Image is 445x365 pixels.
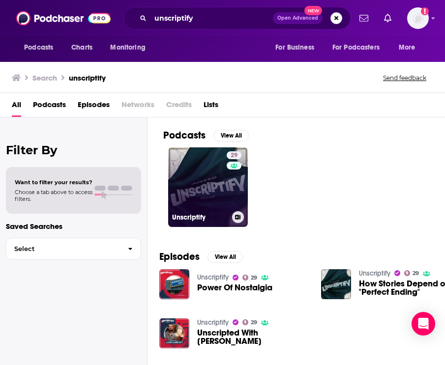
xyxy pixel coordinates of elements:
h2: Podcasts [163,129,206,141]
span: Podcasts [24,41,53,55]
h2: Episodes [159,251,200,263]
a: Unscriptify [359,269,390,278]
a: Charts [65,38,98,57]
button: open menu [103,38,158,57]
span: Select [6,246,120,252]
button: Select [6,238,141,260]
img: Podchaser - Follow, Share and Rate Podcasts [16,9,111,28]
button: View All [208,251,243,263]
span: Networks [121,97,154,117]
a: Power Of Nostalgia [197,283,272,292]
span: 29 [251,320,257,325]
h2: Filter By [6,143,141,157]
span: Open Advanced [277,16,318,21]
img: How Stories Depend on "Perfect Ending" [321,269,351,299]
button: open menu [326,38,394,57]
span: New [304,6,322,15]
span: For Podcasters [332,41,380,55]
button: Show profile menu [407,7,429,29]
button: open menu [392,38,428,57]
button: Send feedback [380,74,429,82]
a: Lists [204,97,218,117]
span: Logged in as calellac [407,7,429,29]
a: 29 [242,275,258,281]
h3: Search [32,73,57,83]
h3: Unscriptify [172,213,228,222]
a: Unscriptify [197,273,229,281]
span: Credits [166,97,192,117]
button: open menu [17,38,66,57]
svg: Add a profile image [421,7,429,15]
img: Power Of Nostalgia [159,269,189,299]
a: Show notifications dropdown [356,10,372,27]
a: Podcasts [33,97,66,117]
a: Unscriptify [197,318,229,327]
span: Want to filter your results? [15,179,92,186]
a: Episodes [78,97,110,117]
a: 29 [242,319,258,325]
a: Unscripted With Louis Sarkozy [197,329,309,345]
a: 29 [404,270,419,276]
span: Unscripted With [PERSON_NAME] [197,329,309,345]
div: Open Intercom Messenger [412,312,435,336]
h3: unscriptify [69,73,106,83]
a: Show notifications dropdown [380,10,395,27]
button: open menu [268,38,326,57]
span: More [399,41,415,55]
a: 29 [227,151,241,159]
a: All [12,97,21,117]
span: Charts [71,41,92,55]
a: EpisodesView All [159,251,243,263]
img: User Profile [407,7,429,29]
span: Monitoring [110,41,145,55]
img: Unscripted With Louis Sarkozy [159,318,189,348]
button: View All [213,130,249,141]
a: PodcastsView All [163,129,249,141]
span: Choose a tab above to access filters. [15,189,92,202]
div: Search podcasts, credits, & more... [123,7,351,29]
a: 29Unscriptify [168,147,248,227]
span: 29 [251,276,257,280]
span: For Business [275,41,314,55]
button: Open AdvancedNew [273,12,323,24]
p: Saved Searches [6,222,141,231]
span: 29 [231,151,237,161]
span: 29 [413,271,419,276]
input: Search podcasts, credits, & more... [150,10,273,26]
